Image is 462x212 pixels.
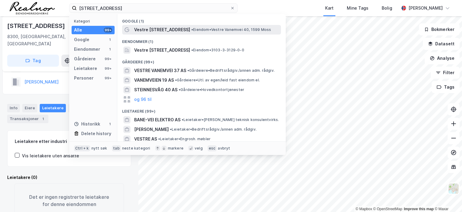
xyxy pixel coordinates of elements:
div: nytt søk [91,146,107,151]
div: 1 [40,116,46,122]
span: Leietaker • Bedriftsrådgiv./annen adm. rådgiv. [170,127,257,132]
span: • [175,78,177,82]
div: Info [7,104,20,112]
div: Eiere [22,104,37,112]
span: Eiendom • 3103-3-3129-0-0 [191,48,244,53]
span: • [179,87,180,92]
div: markere [168,146,183,151]
span: • [170,127,172,132]
iframe: Chat Widget [432,183,462,212]
span: Leietaker • Engrosh. møbler [158,137,211,141]
div: Google [74,36,89,43]
div: Kart [325,5,334,12]
div: Kategori [74,19,115,23]
div: Transaksjoner [7,115,48,123]
div: Delete history [81,130,111,137]
span: • [158,137,160,141]
div: 8300, [GEOGRAPHIC_DATA], [GEOGRAPHIC_DATA] [7,33,103,47]
div: 99+ [104,28,112,32]
div: [STREET_ADDRESS] [7,21,66,31]
button: Tag [7,55,59,67]
div: Mine Tags [347,5,368,12]
div: 99+ [104,56,112,61]
img: Z [448,183,459,194]
div: Leietakere (99+) [117,104,286,115]
div: Leietakere etter industri [15,138,124,145]
div: 99+ [104,66,112,71]
span: Gårdeiere • Hovedkontortjenester [179,87,244,92]
span: Vestre [STREET_ADDRESS] [134,47,190,54]
div: Personer [74,74,94,82]
span: • [191,48,193,52]
div: Historikk [74,120,100,128]
div: Datasett [68,104,91,112]
a: OpenStreetMap [373,207,402,211]
span: Gårdeiere • Utl. av egen/leid fast eiendom el. [175,78,260,83]
div: avbryt [218,146,230,151]
input: Søk på adresse, matrikkel, gårdeiere, leietakere eller personer [77,4,230,13]
img: realnor-logo.934646d98de889bb5806.png [10,2,55,14]
span: • [191,27,193,32]
span: Eiendom • Vestre Vanemvei 40, 1599 Moss [191,27,271,32]
div: Leietakere (0) [7,174,131,181]
div: Kontrollprogram for chat [432,183,462,212]
button: Datasett [423,38,460,50]
button: og 96 til [134,96,152,103]
button: Filter [431,67,460,79]
div: Vis leietakere uten ansatte [22,152,79,159]
span: STEINNESVÅG 40 AS [134,86,177,93]
div: Leietakere [40,104,66,112]
span: Leietaker • [PERSON_NAME] teknisk konsulentvirks. [182,117,279,122]
div: Eiendommer (1) [117,35,286,45]
button: Tags [432,81,460,93]
span: BANE-VEI ELEKTRO AS [134,116,180,123]
div: Eiendommer [74,46,100,53]
div: esc [208,145,217,151]
button: Bokmerker [419,23,460,35]
div: Gårdeiere (99+) [117,55,286,66]
span: Vestre [STREET_ADDRESS] [134,26,190,33]
span: Gårdeiere • Bedriftsrådgiv./annen adm. rådgiv. [187,68,275,73]
div: 1 [107,122,112,126]
div: 99+ [104,76,112,80]
div: Gårdeiere [74,55,96,62]
div: Google (1) [117,14,286,25]
div: velg [195,146,203,151]
div: tab [112,145,121,151]
div: neste kategori [122,146,150,151]
a: Mapbox [356,207,372,211]
div: Leietakere [74,65,97,72]
span: VESTRE VANEMVEI 37 AS [134,67,186,74]
div: 1 [107,47,112,52]
div: Bolig [382,5,392,12]
span: VESTRE AS [134,135,157,143]
div: Ctrl + k [74,145,90,151]
a: Improve this map [404,207,434,211]
div: [PERSON_NAME] [408,5,443,12]
button: Analyse [425,52,460,64]
span: [PERSON_NAME] [134,126,169,133]
div: 1 [107,37,112,42]
span: VANEMVEIEN 19 AS [134,77,174,84]
span: • [187,68,189,73]
div: Alle [74,26,82,34]
span: • [182,117,183,122]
